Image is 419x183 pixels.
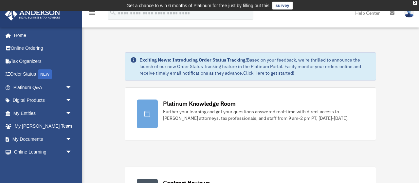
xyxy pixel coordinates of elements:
span: arrow_drop_down [65,158,79,172]
a: My [PERSON_NAME] Teamarrow_drop_down [5,120,82,133]
strong: Exciting News: Introducing Order Status Tracking! [139,57,247,63]
a: Order StatusNEW [5,68,82,81]
span: arrow_drop_down [65,107,79,120]
a: Platinum Q&Aarrow_drop_down [5,81,82,94]
a: Click Here to get started! [243,70,294,76]
a: Online Learningarrow_drop_down [5,146,82,159]
span: arrow_drop_down [65,146,79,159]
div: NEW [38,69,52,79]
a: My Entitiesarrow_drop_down [5,107,82,120]
span: arrow_drop_down [65,81,79,94]
a: survey [272,2,293,9]
a: Home [5,29,79,42]
i: search [109,9,117,16]
div: Platinum Knowledge Room [163,100,236,108]
span: arrow_drop_down [65,133,79,146]
div: Further your learning and get your questions answered real-time with direct access to [PERSON_NAM... [163,108,364,121]
div: Get a chance to win 6 months of Platinum for free just by filling out this [126,2,269,9]
a: Tax Organizers [5,55,82,68]
a: menu [88,11,96,17]
a: Online Ordering [5,42,82,55]
a: Digital Productsarrow_drop_down [5,94,82,107]
span: arrow_drop_down [65,94,79,107]
div: close [413,1,417,5]
a: Platinum Knowledge Room Further your learning and get your questions answered real-time with dire... [125,87,376,140]
div: Based on your feedback, we're thrilled to announce the launch of our new Order Status Tracking fe... [139,57,371,76]
a: My Documentsarrow_drop_down [5,133,82,146]
a: Billingarrow_drop_down [5,158,82,172]
i: menu [88,9,96,17]
span: arrow_drop_down [65,120,79,133]
img: Anderson Advisors Platinum Portal [3,8,62,21]
img: User Pic [404,8,414,18]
